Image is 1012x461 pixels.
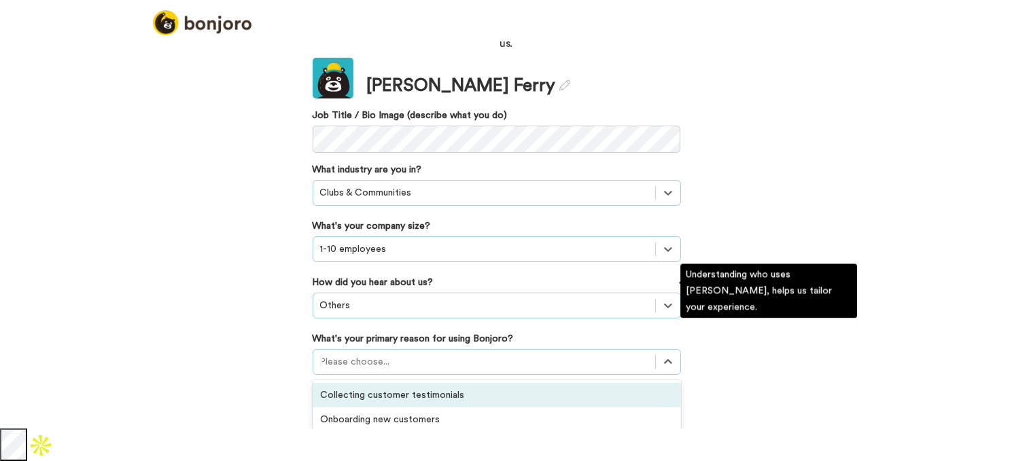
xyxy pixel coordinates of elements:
img: logo_full.png [153,10,251,35]
div: Understanding who uses [PERSON_NAME], helps us tailor your experience. [680,263,857,318]
p: We just want to ask few quick questions help customize your experience with us. [313,20,700,52]
label: What industry are you in? [313,163,422,177]
label: What's your primary reason for using Bonjoro? [313,332,514,346]
div: Collecting customer testimonials [313,383,681,407]
label: How did you hear about us? [313,276,434,289]
img: Apollo [27,432,54,459]
div: Onboarding new customers [313,407,681,432]
label: Job Title / Bio Image (describe what you do) [313,109,681,122]
div: [PERSON_NAME] Ferry [367,73,570,98]
label: What's your company size? [313,219,431,233]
